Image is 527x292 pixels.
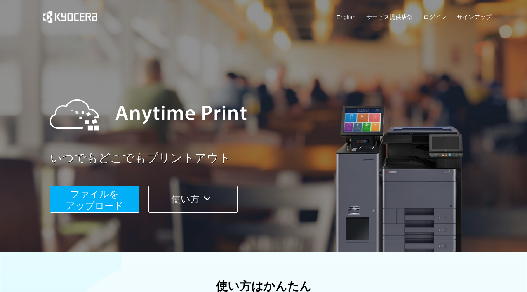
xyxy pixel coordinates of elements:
[50,186,139,213] button: ファイルを​​アップロード
[457,13,492,21] a: サインアップ
[50,150,497,167] a: いつでもどこでもプリントアウト
[423,13,447,21] a: ログイン
[66,189,123,211] span: ファイルを ​​アップロード
[366,13,413,21] a: サービス提供店舗
[148,186,238,213] button: 使い方
[337,13,356,21] a: English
